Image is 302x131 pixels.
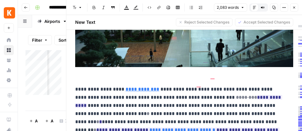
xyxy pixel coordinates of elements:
[25,116,41,126] button: Add Row
[41,116,57,126] button: Add 10 Rows
[176,18,232,26] button: Reject Selected Changes
[243,19,290,25] span: Accept Selected Changes
[4,5,14,21] button: Workspace: Kayak
[4,7,15,18] img: Kayak Logo
[4,65,14,75] a: Usage
[28,35,52,45] button: Filter
[54,35,76,45] button: Sort
[32,15,72,28] a: Airports
[184,19,230,25] span: Reject Selected Changes
[217,5,239,10] span: 2,083 words
[4,115,14,125] a: AirOps Academy
[35,118,37,124] span: Add Row
[57,116,81,126] div: 7 Rows
[4,75,14,85] a: Settings
[4,45,14,55] a: Browse
[44,18,60,24] div: Airports
[4,55,14,65] a: Your Data
[59,37,67,43] span: Sort
[51,118,53,124] span: Add 10 Rows
[214,3,247,12] button: 2,083 words
[4,35,14,45] a: Home
[235,18,293,26] button: Accept Selected Changes
[32,37,42,43] span: Filter
[75,19,95,25] h2: New Text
